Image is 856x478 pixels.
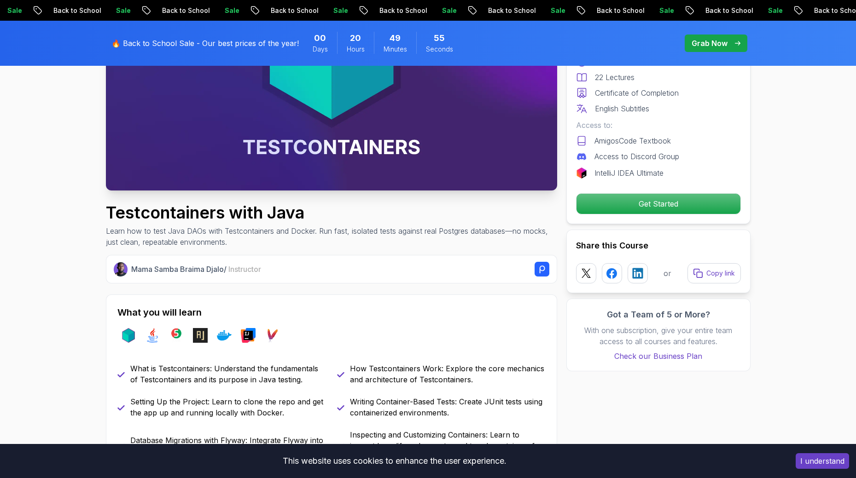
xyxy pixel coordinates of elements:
h3: Got a Team of 5 or More? [576,308,741,321]
img: intellij logo [241,328,256,343]
p: Back to School [371,6,434,15]
p: AmigosCode Textbook [594,135,671,146]
p: Back to School [45,6,108,15]
p: Back to School [480,6,542,15]
p: Access to Discord Group [594,151,679,162]
p: With one subscription, give your entire team access to all courses and features. [576,325,741,347]
p: Back to School [154,6,216,15]
span: 49 Minutes [390,32,401,45]
img: Nelson Djalo [114,262,128,276]
p: Back to School [262,6,325,15]
p: Writing Container-Based Tests: Create JUnit tests using containerized environments. [350,396,546,418]
p: Setting Up the Project: Learn to clone the repo and get the app up and running locally with Docker. [130,396,326,418]
p: Sale [434,6,463,15]
p: Sale [108,6,137,15]
img: maven logo [265,328,280,343]
img: docker logo [217,328,232,343]
p: Grab Now [692,38,728,49]
p: IntelliJ IDEA Ultimate [594,167,664,179]
p: Sale [651,6,681,15]
button: Copy link [687,263,741,283]
img: junit logo [169,328,184,343]
p: or [664,268,671,279]
p: Database Migrations with Flyway: Integrate Flyway into your container setup for schema versioning. [130,435,326,457]
img: java logo [145,328,160,343]
img: jetbrains logo [576,167,587,179]
p: English Subtitles [595,103,649,114]
span: Days [313,45,328,54]
span: 20 Hours [350,32,361,45]
p: Copy link [706,269,735,278]
p: How Testcontainers Work: Explore the core mechanics and architecture of Testcontainers. [350,363,546,385]
p: Access to: [576,120,741,131]
p: Inspecting and Customizing Containers: Learn to inspect logs, lifecycle events, and tweak contain... [350,429,546,462]
div: This website uses cookies to enhance the user experience. [7,451,782,471]
img: testcontainers logo [121,328,136,343]
p: Get Started [576,194,740,214]
p: Back to School [697,6,760,15]
p: What is Testcontainers: Understand the fundamentals of Testcontainers and its purpose in Java tes... [130,363,326,385]
a: Check our Business Plan [576,351,741,362]
span: Hours [347,45,365,54]
h2: Share this Course [576,239,741,252]
p: 🔥 Back to School Sale - Our best prices of the year! [111,38,299,49]
p: Learn how to test Java DAOs with Testcontainers and Docker. Run fast, isolated tests against real... [106,225,557,248]
p: Sale [325,6,355,15]
p: Back to School [588,6,651,15]
button: Accept cookies [796,453,849,469]
img: assertj logo [193,328,208,343]
p: Sale [760,6,789,15]
span: 55 Seconds [434,32,445,45]
p: Sale [542,6,572,15]
p: Certificate of Completion [595,87,679,98]
span: 0 Days [314,32,326,45]
span: Instructor [228,265,261,274]
button: Get Started [576,193,741,214]
p: Sale [216,6,246,15]
span: Minutes [384,45,407,54]
h2: What you will learn [117,306,546,319]
p: 22 Lectures [595,72,635,83]
p: Mama Samba Braima Djalo / [131,264,261,275]
h1: Testcontainers with Java [106,203,557,222]
span: Seconds [426,45,453,54]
